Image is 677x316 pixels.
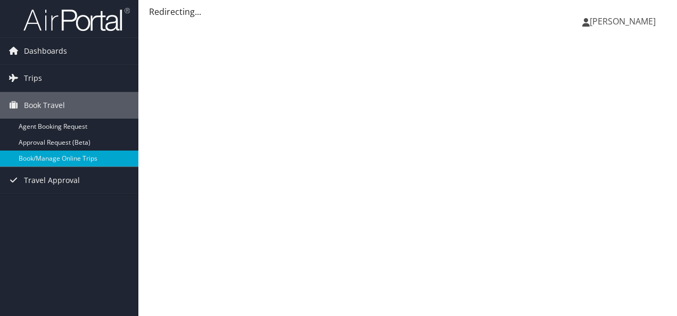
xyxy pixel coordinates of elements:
span: Book Travel [24,92,65,119]
a: [PERSON_NAME] [582,5,666,37]
span: Travel Approval [24,167,80,194]
img: airportal-logo.png [23,7,130,32]
div: Redirecting... [149,5,666,18]
span: [PERSON_NAME] [590,15,656,27]
span: Dashboards [24,38,67,64]
span: Trips [24,65,42,92]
